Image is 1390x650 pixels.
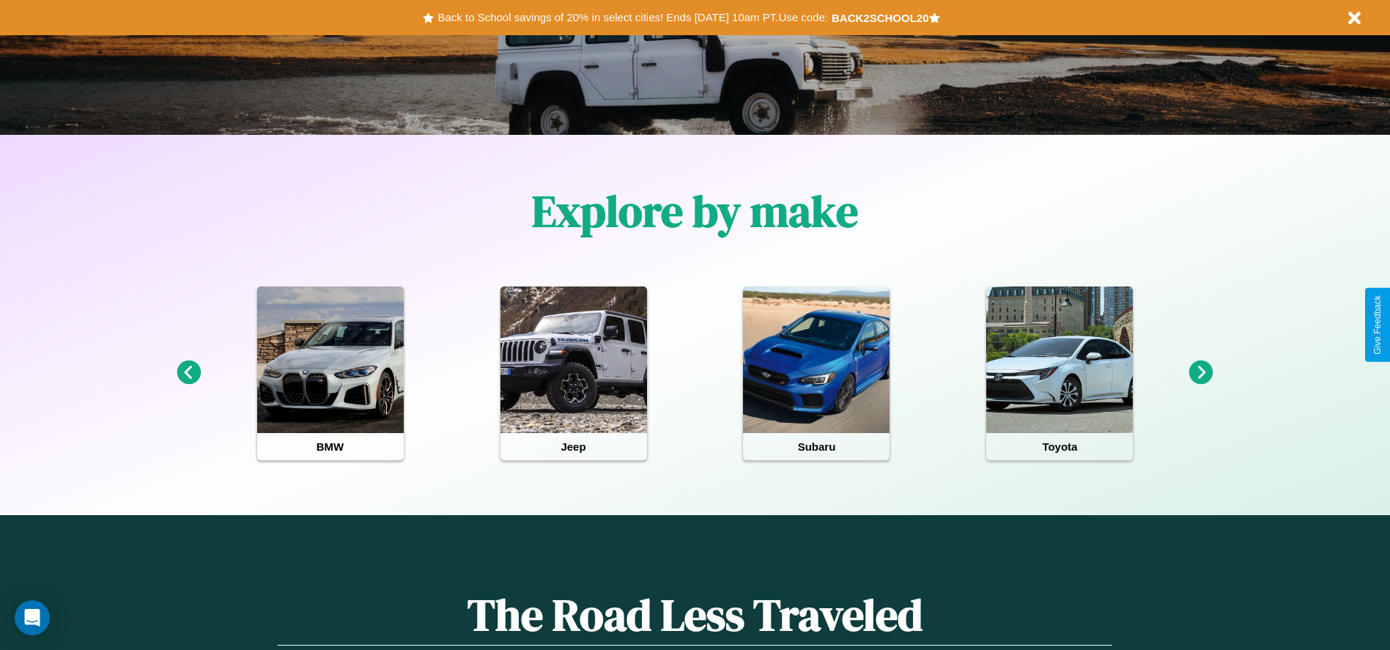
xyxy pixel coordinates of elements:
[257,433,404,460] h4: BMW
[278,585,1112,646] h1: The Road Less Traveled
[832,12,929,24] b: BACK2SCHOOL20
[1372,295,1383,355] div: Give Feedback
[532,181,858,241] h1: Explore by make
[986,433,1133,460] h4: Toyota
[500,433,647,460] h4: Jeep
[434,7,831,28] button: Back to School savings of 20% in select cities! Ends [DATE] 10am PT.Use code:
[743,433,890,460] h4: Subaru
[15,600,50,635] div: Open Intercom Messenger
